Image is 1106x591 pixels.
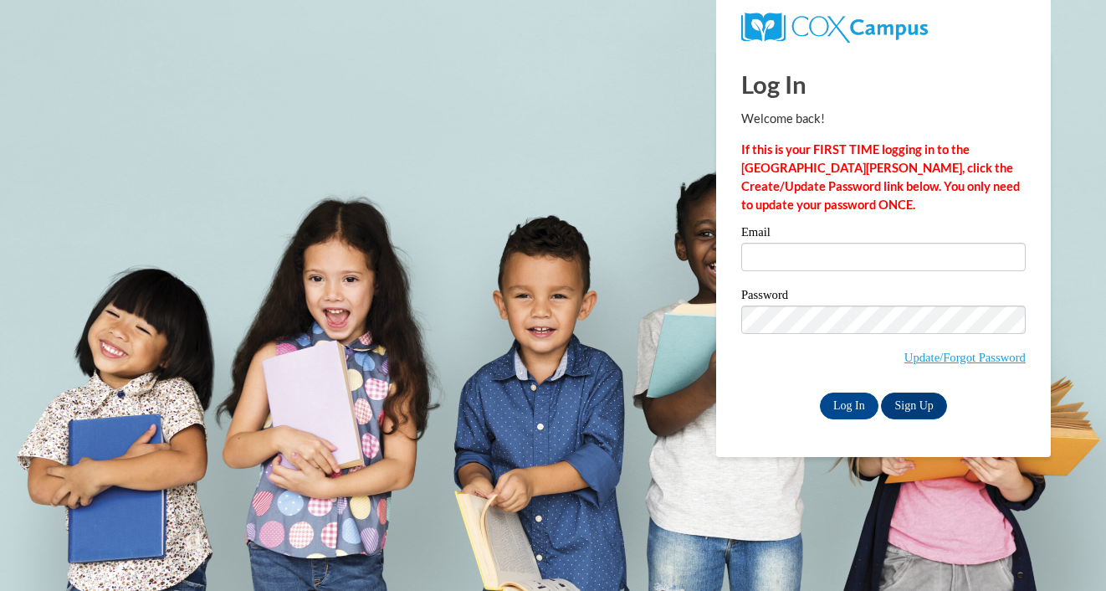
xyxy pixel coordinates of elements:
a: Update/Forgot Password [904,351,1026,364]
h1: Log In [741,67,1026,101]
p: Welcome back! [741,110,1026,128]
strong: If this is your FIRST TIME logging in to the [GEOGRAPHIC_DATA][PERSON_NAME], click the Create/Upd... [741,142,1020,212]
img: COX Campus [741,13,928,43]
label: Email [741,226,1026,243]
input: Log In [820,393,878,419]
label: Password [741,289,1026,306]
a: COX Campus [741,19,928,33]
a: Sign Up [881,393,946,419]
